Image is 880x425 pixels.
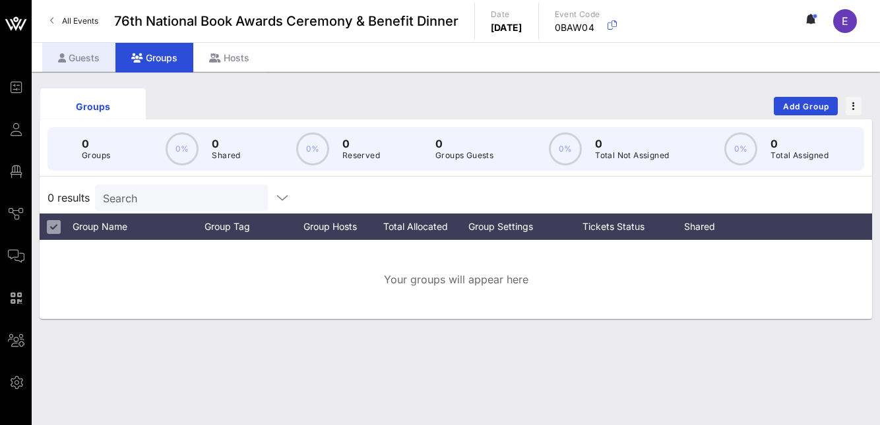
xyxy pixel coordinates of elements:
div: Shared [666,213,745,240]
span: Add Group [782,101,830,111]
p: 0 [435,136,493,152]
div: Guests [42,43,115,72]
p: 0 [212,136,240,152]
p: 0 [342,136,380,152]
div: Tickets Status [561,213,666,240]
a: All Events [42,11,106,32]
p: 0 [82,136,110,152]
p: Groups Guests [435,149,493,162]
div: E [833,9,857,33]
span: 0 results [47,190,90,206]
div: Group Name [73,213,204,240]
p: Date [491,8,522,21]
div: Group Tag [204,213,297,240]
span: 76th National Book Awards Ceremony & Benefit Dinner [114,11,458,31]
span: All Events [62,16,98,26]
p: 0 [595,136,669,152]
p: Event Code [555,8,600,21]
div: Group Settings [468,213,561,240]
p: [DATE] [491,21,522,34]
div: Total Allocated [376,213,468,240]
span: E [842,14,848,28]
p: Reserved [342,149,380,162]
div: Group Hosts [297,213,376,240]
button: Add Group [774,97,838,115]
p: Groups [82,149,110,162]
div: Groups [50,99,136,113]
div: Groups [115,43,193,72]
p: 0 [770,136,829,152]
p: Total Not Assigned [595,149,669,162]
div: Your groups will appear here [40,240,872,319]
p: 0BAW04 [555,21,600,34]
p: Shared [212,149,240,162]
div: Hosts [193,43,265,72]
p: Total Assigned [770,149,829,162]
